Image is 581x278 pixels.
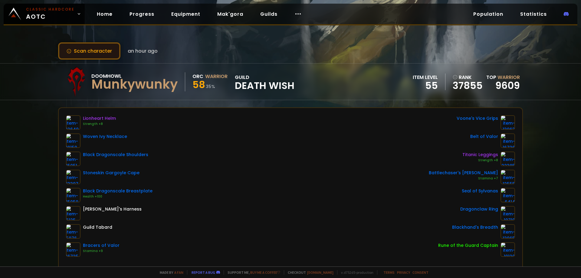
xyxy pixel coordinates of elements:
[501,206,515,221] img: item-10710
[192,270,215,275] a: Report a bug
[501,224,515,239] img: item-13965
[58,42,120,60] button: Scan character
[83,152,148,158] div: Black Dragonscale Shoulders
[501,133,515,148] img: item-16736
[83,224,112,231] div: Guild Tabard
[383,270,395,275] a: Terms
[166,8,205,20] a: Equipment
[83,242,120,249] div: Bracers of Valor
[470,133,498,140] div: Belt of Valor
[212,8,248,20] a: Mak'gora
[66,188,80,202] img: item-15050
[462,188,498,194] div: Seal of Sylvanas
[66,224,80,239] img: item-5976
[92,8,117,20] a: Home
[174,270,183,275] a: a fan
[397,270,410,275] a: Privacy
[501,152,515,166] img: item-22385
[66,206,80,221] img: item-6125
[156,270,183,275] span: Made by
[457,115,498,122] div: Voone's Vice Grips
[413,81,438,90] div: 55
[429,176,498,181] div: Stamina +7
[235,74,294,90] div: guild
[307,270,333,275] a: [DOMAIN_NAME]
[66,115,80,130] img: item-12640
[501,115,515,130] img: item-13963
[413,74,438,81] div: item level
[192,73,203,80] div: Orc
[235,81,294,90] span: Death Wish
[412,270,428,275] a: Consent
[224,270,280,275] span: Support me,
[452,224,498,231] div: Blackhand's Breadth
[83,188,153,194] div: Black Dragonscale Breastplate
[83,206,142,212] div: [PERSON_NAME]'s Harness
[4,4,85,24] a: Classic HardcoreAOTC
[91,80,178,89] div: Munkywunky
[125,8,159,20] a: Progress
[453,74,483,81] div: rank
[83,133,127,140] div: Woven Ivy Necklace
[497,74,520,81] span: Warrior
[460,206,498,212] div: Dragonclaw Ring
[26,7,74,12] small: Classic Hardcore
[462,158,498,163] div: Strength +8
[66,170,80,184] img: item-13397
[495,79,520,92] a: 9609
[501,188,515,202] img: item-6414
[83,122,116,126] div: Strength +8
[255,8,282,20] a: Guilds
[206,83,215,90] small: 35 %
[83,115,116,122] div: Lionheart Helm
[284,270,333,275] span: Checkout
[66,242,80,257] img: item-16735
[501,170,515,184] img: item-12555
[192,78,205,91] span: 58
[83,249,120,253] div: Stamina +9
[515,8,552,20] a: Statistics
[83,194,153,199] div: Health +100
[205,73,228,80] div: Warrior
[429,170,498,176] div: Battlechaser's [PERSON_NAME]
[501,242,515,257] img: item-19120
[83,170,140,176] div: Stoneskin Gargoyle Cape
[128,47,158,55] span: an hour ago
[468,8,508,20] a: Population
[66,152,80,166] img: item-15051
[453,81,483,90] a: 37855
[91,72,178,80] div: Doomhowl
[66,133,80,148] img: item-19159
[438,242,498,249] div: Rune of the Guard Captain
[486,74,520,81] div: Top
[250,270,280,275] a: Buy me a coffee
[26,7,74,21] span: AOTC
[462,152,498,158] div: Titanic Leggings
[337,270,373,275] span: v. d752d5 - production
